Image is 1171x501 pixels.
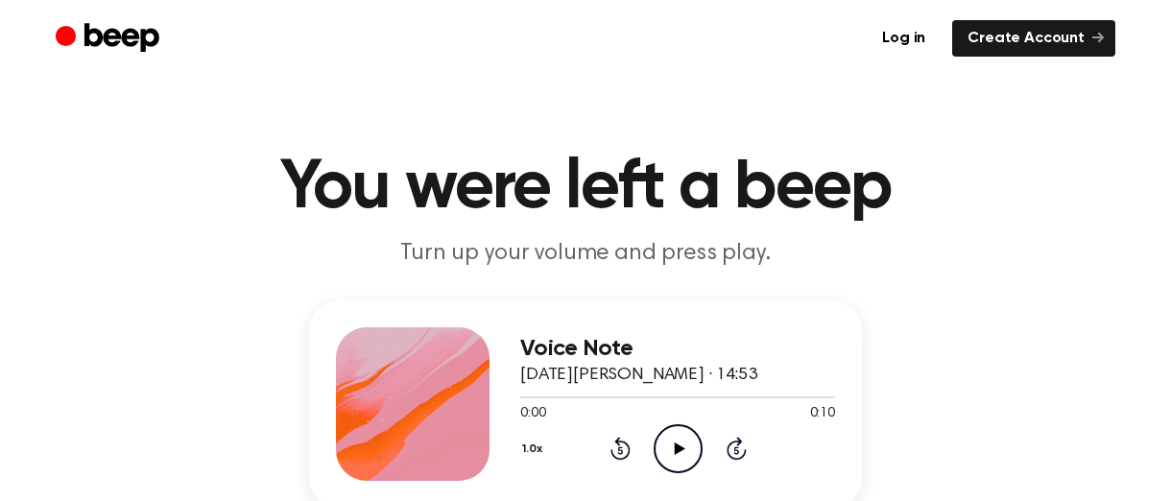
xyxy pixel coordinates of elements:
button: 1.0x [520,433,550,465]
p: Turn up your volume and press play. [217,238,954,270]
h3: Voice Note [520,336,835,362]
span: 0:10 [810,404,835,424]
a: Beep [56,20,164,58]
h1: You were left a beep [94,154,1077,223]
a: Create Account [952,20,1115,57]
a: Log in [867,20,941,57]
span: [DATE][PERSON_NAME] · 14:53 [520,367,757,384]
span: 0:00 [520,404,545,424]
